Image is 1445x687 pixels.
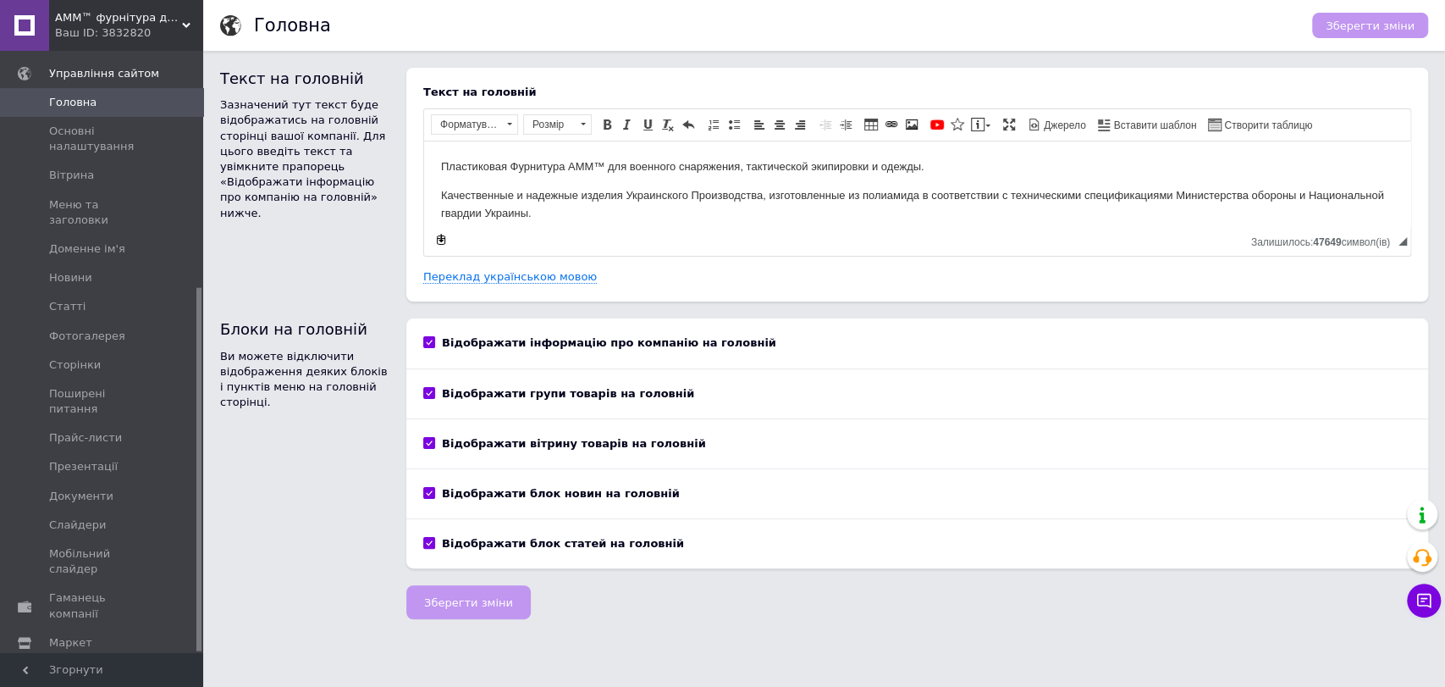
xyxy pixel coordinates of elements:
span: Головна [49,95,97,110]
span: Мобільний слайдер [49,546,157,577]
p: Зазначений тут текст буде відображатись на головній сторінці вашої компанії. Для цього введіть те... [220,97,389,221]
b: Відображати блок статей на головній [442,537,684,550]
h1: Головна [254,15,331,36]
span: Поширені питання [49,386,157,417]
a: Підкреслений (Ctrl+U) [638,115,657,134]
a: Повернути (Ctrl+Z) [679,115,698,134]
a: По правому краю [791,115,809,134]
b: Відображати блок новин на головній [442,487,680,500]
a: Вставити/Редагувати посилання (Ctrl+L) [882,115,901,134]
a: По лівому краю [750,115,769,134]
span: Сторінки [49,357,101,373]
span: Створити таблицю [1222,119,1312,133]
span: Доменне ім'я [49,241,125,257]
a: Курсив (Ctrl+I) [618,115,637,134]
a: Додати відео з YouTube [928,115,946,134]
span: AMM™ фурнітура для тактичного спорядження від українського виробника ТОВ "Аммоліт плюс" [55,10,182,25]
span: Розмір [524,115,575,134]
span: Вставити шаблон [1111,119,1197,133]
a: Максимізувати [1000,115,1018,134]
a: Вставити/видалити нумерований список [704,115,723,134]
a: Вставити іконку [948,115,967,134]
span: Статті [49,299,85,314]
b: Відображати вітрину товарів на головній [442,437,706,450]
span: Презентації [49,459,118,474]
div: Текст на головній [423,85,1411,100]
div: Ваш ID: 3832820 [55,25,203,41]
h2: Текст на головній [220,68,389,89]
span: Документи [49,489,113,504]
span: Основні налаштування [49,124,157,154]
a: Створити таблицю [1205,115,1315,134]
span: Управління сайтом [49,66,159,81]
a: Джерело [1025,115,1089,134]
div: Кiлькiсть символiв [1251,232,1398,248]
a: Вставити повідомлення [968,115,993,134]
a: Переклад українською мовою [423,270,597,284]
span: Джерело [1041,119,1086,133]
p: Ви можете відключити відображення деяких блоків і пунктів меню на головній сторінці. [220,349,389,411]
a: Таблиця [862,115,880,134]
span: Гаманець компанії [49,590,157,621]
button: Чат з покупцем [1407,584,1441,618]
h2: Блоки на головній [220,319,389,340]
a: Жирний (Ctrl+B) [598,115,616,134]
span: Слайдери [49,518,107,533]
a: Вставити/видалити маркований список [725,115,743,134]
span: 47649 [1313,236,1341,248]
span: Форматування [432,115,501,134]
a: Форматування [431,114,518,135]
span: Прайс-листи [49,430,122,446]
span: Меню та заголовки [49,197,157,228]
b: Відображати групи товарів на головній [442,387,694,400]
a: Вставити шаблон [1095,115,1200,134]
span: Фотогалерея [49,329,125,344]
a: Зображення [902,115,921,134]
a: Збільшити відступ [836,115,855,134]
span: Потягніть для зміни розмірів [1398,237,1407,246]
span: Маркет [49,635,92,651]
a: Розмір [523,114,592,135]
a: Видалити форматування [659,115,677,134]
a: Зробити резервну копію зараз [432,230,450,249]
b: Відображати інформацію про компанію на головній [442,336,776,349]
span: Вітрина [49,168,94,183]
a: По центру [770,115,789,134]
iframe: Редактор, 407A1959-56DE-4E3F-95BE-CD4DE8AB007D [424,141,1410,226]
span: Новини [49,270,92,285]
a: Зменшити відступ [816,115,835,134]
